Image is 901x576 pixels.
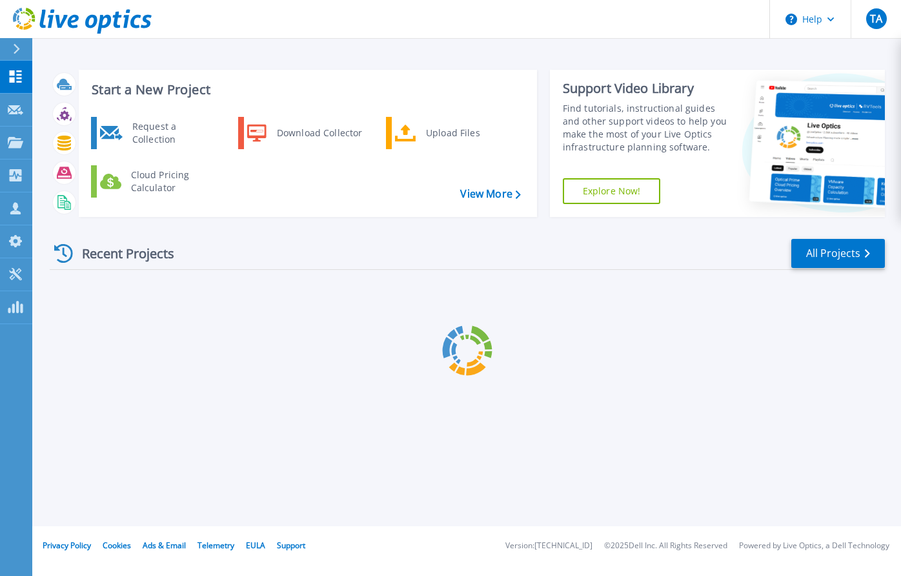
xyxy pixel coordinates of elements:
[43,540,91,551] a: Privacy Policy
[91,117,223,149] a: Request a Collection
[143,540,186,551] a: Ads & Email
[739,542,889,550] li: Powered by Live Optics, a Dell Technology
[197,540,234,551] a: Telemetry
[125,169,220,194] div: Cloud Pricing Calculator
[246,540,265,551] a: EULA
[563,102,730,154] div: Find tutorials, instructional guides and other support videos to help you make the most of your L...
[386,117,518,149] a: Upload Files
[270,120,368,146] div: Download Collector
[103,540,131,551] a: Cookies
[563,178,661,204] a: Explore Now!
[420,120,515,146] div: Upload Files
[91,165,223,198] a: Cloud Pricing Calculator
[50,238,192,269] div: Recent Projects
[277,540,305,551] a: Support
[92,83,520,97] h3: Start a New Project
[505,542,592,550] li: Version: [TECHNICAL_ID]
[460,188,520,200] a: View More
[604,542,727,550] li: © 2025 Dell Inc. All Rights Reserved
[238,117,370,149] a: Download Collector
[563,80,730,97] div: Support Video Library
[791,239,885,268] a: All Projects
[126,120,220,146] div: Request a Collection
[870,14,882,24] span: TA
